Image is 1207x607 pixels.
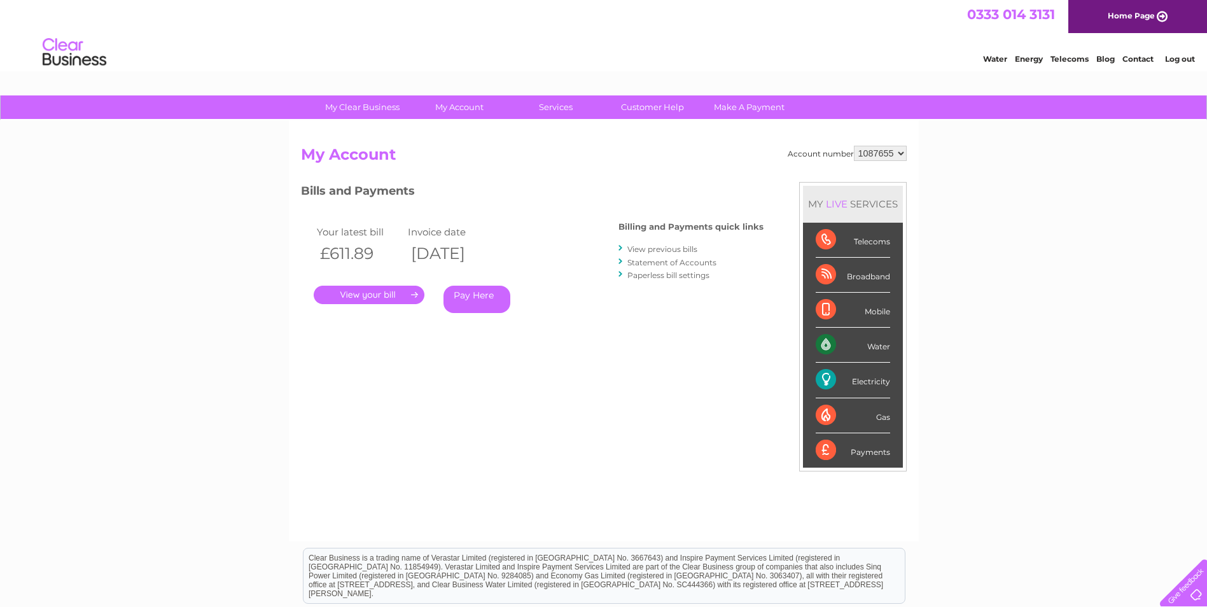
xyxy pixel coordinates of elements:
[803,186,903,222] div: MY SERVICES
[301,146,907,170] h2: My Account
[816,223,890,258] div: Telecoms
[314,223,405,241] td: Your latest bill
[816,328,890,363] div: Water
[310,95,415,119] a: My Clear Business
[301,182,764,204] h3: Bills and Payments
[618,222,764,232] h4: Billing and Payments quick links
[503,95,608,119] a: Services
[816,398,890,433] div: Gas
[405,223,496,241] td: Invoice date
[314,286,424,304] a: .
[407,95,512,119] a: My Account
[816,293,890,328] div: Mobile
[314,241,405,267] th: £611.89
[1015,54,1043,64] a: Energy
[788,146,907,161] div: Account number
[697,95,802,119] a: Make A Payment
[983,54,1007,64] a: Water
[443,286,510,313] a: Pay Here
[1050,54,1089,64] a: Telecoms
[600,95,705,119] a: Customer Help
[1165,54,1195,64] a: Log out
[816,363,890,398] div: Electricity
[627,258,716,267] a: Statement of Accounts
[816,433,890,468] div: Payments
[42,33,107,72] img: logo.png
[967,6,1055,22] a: 0333 014 3131
[405,241,496,267] th: [DATE]
[1096,54,1115,64] a: Blog
[627,270,709,280] a: Paperless bill settings
[303,7,905,62] div: Clear Business is a trading name of Verastar Limited (registered in [GEOGRAPHIC_DATA] No. 3667643...
[1122,54,1154,64] a: Contact
[816,258,890,293] div: Broadband
[627,244,697,254] a: View previous bills
[823,198,850,210] div: LIVE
